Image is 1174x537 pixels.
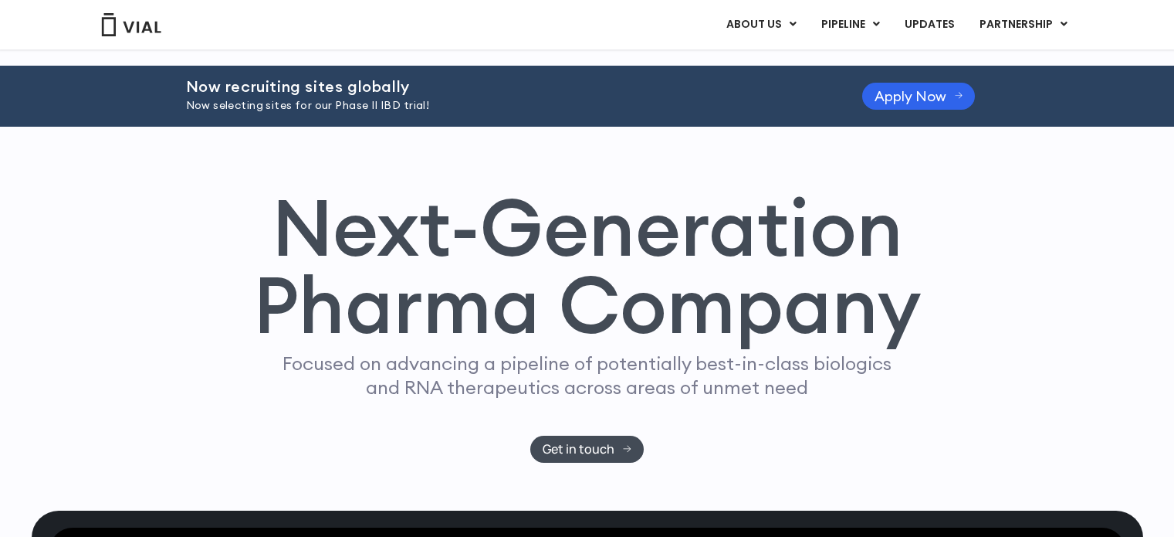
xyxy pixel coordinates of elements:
a: ABOUT USMenu Toggle [714,12,808,38]
span: Get in touch [543,444,614,455]
span: Apply Now [875,90,946,102]
a: PIPELINEMenu Toggle [809,12,891,38]
a: PARTNERSHIPMenu Toggle [967,12,1080,38]
a: Get in touch [530,436,644,463]
img: Vial Logo [100,13,162,36]
p: Focused on advancing a pipeline of potentially best-in-class biologics and RNA therapeutics acros... [276,352,898,399]
a: Apply Now [862,83,976,110]
h1: Next-Generation Pharma Company [253,189,922,345]
h2: Now recruiting sites globally [186,78,824,95]
a: UPDATES [892,12,966,38]
p: Now selecting sites for our Phase II IBD trial! [186,97,824,114]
